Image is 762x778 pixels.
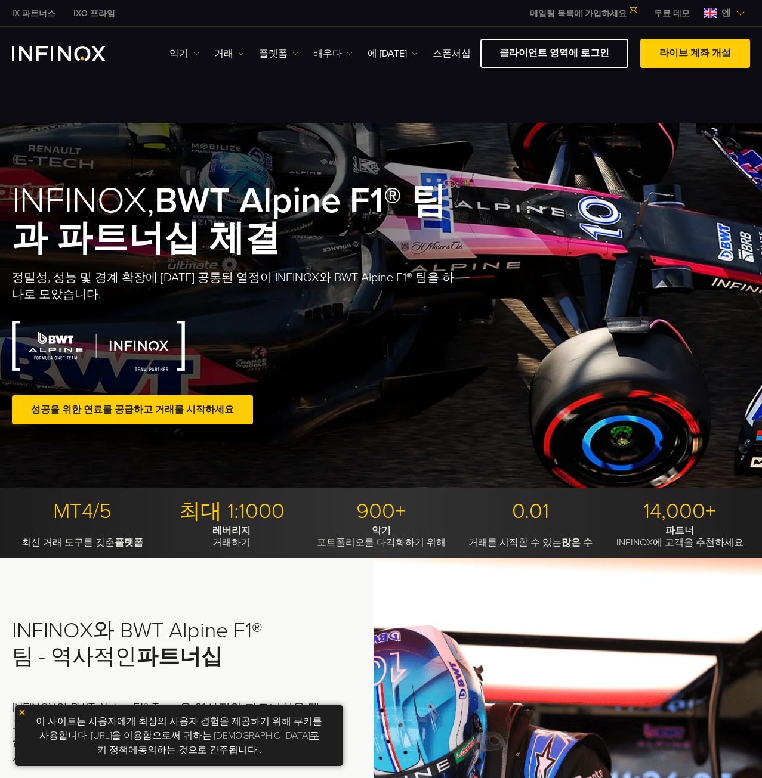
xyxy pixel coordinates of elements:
a: 인피녹스 [3,7,64,20]
font: MT4/5 [53,498,112,524]
a: 플랫폼 [259,47,298,61]
font: 거래 [214,48,233,60]
font: 플랫폼 [115,537,143,548]
font: 클라이언트 영역에 로그인 [499,47,609,59]
font: 플랫폼 [259,48,288,60]
font: 악기 [372,525,391,537]
font: BWT Alpine F1® 팀 과 파트너십 체결 [12,179,446,260]
a: 라이브 계좌 개설 [640,39,750,68]
font: 동의하는 것으로 간주됩니다 . [138,744,261,756]
font: 배우다 [313,48,342,60]
font: 레버리지 [212,525,251,537]
a: 배우다 [313,47,353,61]
font: 라이브 계좌 개설 [659,47,731,59]
font: 900+ [356,498,406,524]
font: 거래하기 [212,537,251,548]
font: IXO 프라임 [73,8,115,18]
a: 악기 [169,47,199,61]
font: 에 [DATE] [368,48,407,60]
font: 파트너 [665,525,694,537]
font: 포트폴리오를 다각화하기 위해 [317,537,446,548]
font: 거래를 시작할 수 있는 [468,537,562,548]
a: 거래 [214,47,244,61]
font: INFINOX에 고객을 추천하세요 [616,537,744,548]
font: 14,000+ [643,498,716,524]
font: 최대 1:1000 [179,498,285,524]
a: 에 [DATE] [368,47,418,61]
font: INFINOX와 BWT Alpine F1® 팀 - 역사적인 [12,618,263,669]
font: 무료 데모 [654,8,690,18]
font: 메일링 목록에 가입하세요 [530,8,627,18]
a: 클라이언트 영역에 로그인 [480,39,628,68]
font: 많은 수 [562,537,593,548]
a: 성공을 위한 연료를 공급하고 거래를 시작하세요 [12,395,253,424]
font: 정밀성, 성능 및 경계 확장에 [DATE] 공통된 열정이 INFINOX와 BWT Alpine F1® 팀을 하나로 모았습니다. [12,271,454,302]
a: 스폰서십 [433,47,471,61]
font: IX 파트너스 [12,8,55,18]
font: 성공을 위한 연료를 공급하고 거래를 시작하세요 [31,404,234,416]
a: 인피녹스 메뉴 [645,7,699,20]
font: 엔 [721,7,731,19]
font: INFINOX와 BWT Alpine F1® Team은 역사적인 파트너십을 맺고 두 명의 챔피언을 하나로 모았습니다. 한 명은 역동적인 금융계에서, 다른 한 명은 스릴 넘치는 ... [12,701,320,765]
a: INFINOX 로고 [12,46,134,61]
font: 0.01 [512,498,549,524]
font: 이 사이트는 사용자에게 최상의 사용자 경험을 제공하기 위해 쿠키를 사용합니다. [URL]을 이용함으로써 귀하는 [DEMOGRAPHIC_DATA] [36,715,322,742]
font: 악기 [169,48,189,60]
font: INFINOX, [12,179,155,222]
a: 인피녹스 [64,7,124,20]
font: 파트너십 [137,644,223,669]
font: 최신 거래 도구를 갖춘 [21,537,115,548]
a: 메일링 목록에 가입하세요 [521,8,645,18]
img: 노란색 닫기 아이콘 [18,708,26,717]
font: 스폰서십 [433,48,471,60]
